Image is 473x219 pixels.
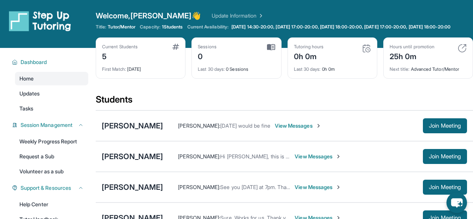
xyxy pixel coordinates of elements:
[178,122,220,129] span: [PERSON_NAME] :
[96,24,106,30] span: Title:
[102,44,138,50] div: Current Students
[220,184,302,190] span: See you [DATE] at 7pm. Thank you
[19,75,34,82] span: Home
[423,180,467,195] button: Join Meeting
[295,153,341,160] span: View Messages
[178,184,220,190] span: [PERSON_NAME] :
[295,183,341,191] span: View Messages
[102,151,163,162] div: [PERSON_NAME]
[275,122,322,130] span: View Messages
[390,44,434,50] div: Hours until promotion
[220,122,270,129] span: [DATE] would be fine
[294,62,371,72] div: 0h 0m
[423,118,467,133] button: Join Meeting
[15,135,88,148] a: Weekly Progress Report
[15,198,88,211] a: Help Center
[140,24,160,30] span: Capacity:
[96,94,473,110] div: Students
[446,192,467,213] button: chat-button
[198,62,275,72] div: 0 Sessions
[15,72,88,85] a: Home
[423,149,467,164] button: Join Meeting
[96,10,201,21] span: Welcome, [PERSON_NAME] 👋
[102,50,138,62] div: 5
[429,124,461,128] span: Join Meeting
[335,184,341,190] img: Chevron-Right
[19,105,33,112] span: Tasks
[187,24,228,30] span: Current Availability:
[390,50,434,62] div: 25h 0m
[178,153,220,159] span: [PERSON_NAME] :
[21,121,73,129] span: Session Management
[19,90,40,97] span: Updates
[294,50,324,62] div: 0h 0m
[230,24,452,30] a: [DATE] 14:30-20:00, [DATE] 17:00-20:00, [DATE] 18:00-20:00, [DATE] 17:00-20:00, [DATE] 18:00-20:00
[21,184,71,192] span: Support & Resources
[294,66,321,72] span: Last 30 days :
[458,44,467,53] img: card
[15,150,88,163] a: Request a Sub
[102,66,126,72] span: First Match :
[102,182,163,192] div: [PERSON_NAME]
[15,102,88,115] a: Tasks
[162,24,183,30] span: 1 Students
[18,58,84,66] button: Dashboard
[267,44,275,51] img: card
[429,154,461,159] span: Join Meeting
[102,121,163,131] div: [PERSON_NAME]
[198,66,225,72] span: Last 30 days :
[390,66,410,72] span: Next title :
[231,24,451,30] span: [DATE] 14:30-20:00, [DATE] 17:00-20:00, [DATE] 18:00-20:00, [DATE] 17:00-20:00, [DATE] 18:00-20:00
[172,44,179,50] img: card
[362,44,371,53] img: card
[198,50,216,62] div: 0
[198,44,216,50] div: Sessions
[390,62,467,72] div: Advanced Tutor/Mentor
[21,58,47,66] span: Dashboard
[108,24,135,30] span: Tutor/Mentor
[9,10,71,31] img: logo
[102,62,179,72] div: [DATE]
[18,184,84,192] button: Support & Resources
[212,12,264,19] a: Update Information
[294,44,324,50] div: Tutoring hours
[316,123,322,129] img: Chevron-Right
[18,121,84,129] button: Session Management
[15,87,88,100] a: Updates
[429,185,461,189] span: Join Meeting
[257,12,264,19] img: Chevron Right
[335,153,341,159] img: Chevron-Right
[15,165,88,178] a: Volunteer as a sub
